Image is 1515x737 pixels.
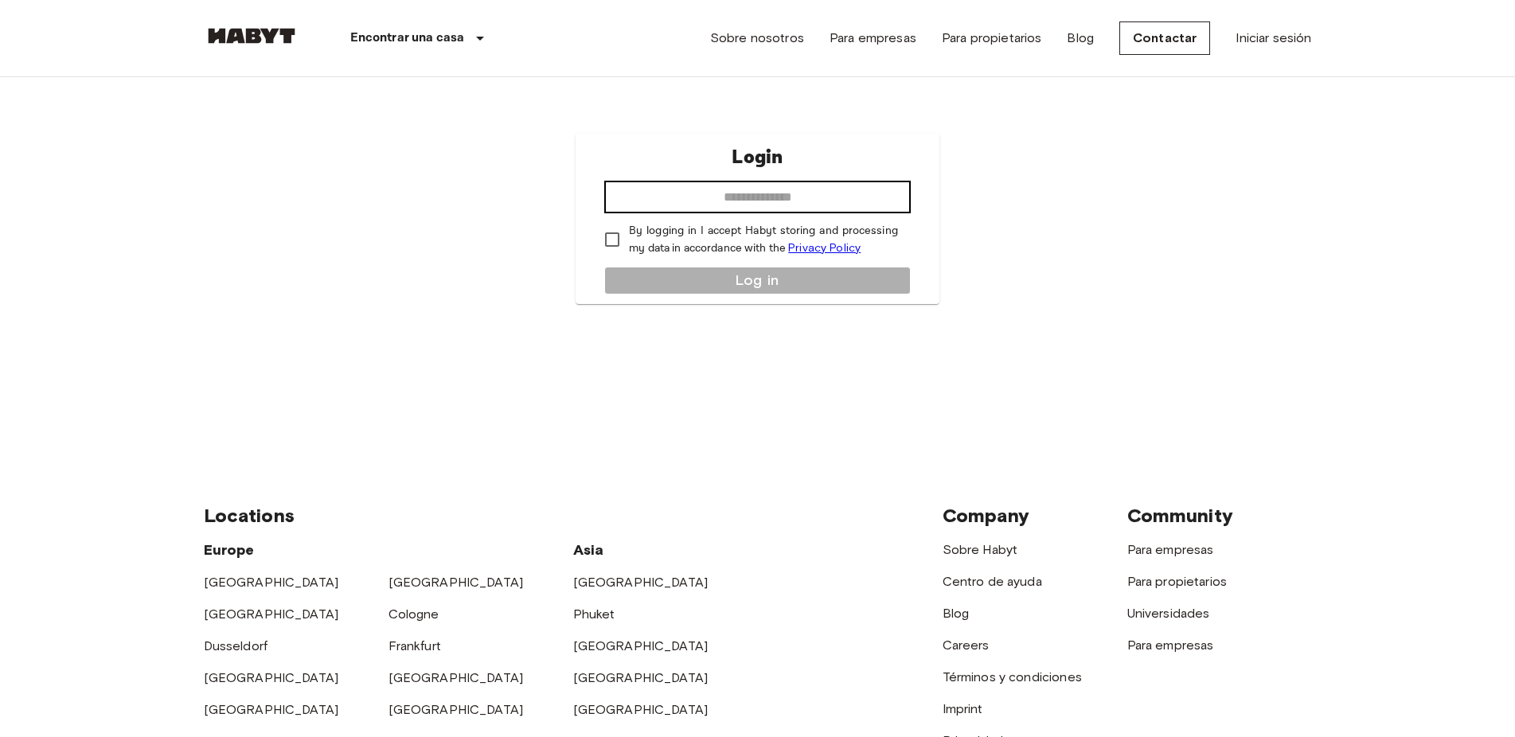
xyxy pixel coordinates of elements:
a: [GEOGRAPHIC_DATA] [204,670,339,685]
a: [GEOGRAPHIC_DATA] [573,702,709,717]
span: Europe [204,541,255,559]
span: Asia [573,541,604,559]
a: Centro de ayuda [943,574,1042,589]
p: Encontrar una casa [350,29,465,48]
a: Frankfurt [389,638,441,653]
span: Community [1127,504,1233,527]
a: Para empresas [1127,638,1214,653]
a: [GEOGRAPHIC_DATA] [204,606,339,622]
a: [GEOGRAPHIC_DATA] [204,575,339,590]
a: [GEOGRAPHIC_DATA] [389,702,524,717]
a: Para propietarios [942,29,1042,48]
a: [GEOGRAPHIC_DATA] [573,670,709,685]
a: Para propietarios [1127,574,1228,589]
a: Privacy Policy [788,241,861,255]
a: Términos y condiciones [943,669,1082,684]
a: Imprint [943,701,983,716]
a: Phuket [573,606,615,622]
a: Sobre Habyt [943,542,1018,557]
a: Careers [943,638,990,653]
a: [GEOGRAPHIC_DATA] [389,575,524,590]
a: Blog [1067,29,1094,48]
a: Dusseldorf [204,638,268,653]
a: [GEOGRAPHIC_DATA] [389,670,524,685]
span: Company [943,504,1030,527]
a: Universidades [1127,606,1210,621]
a: [GEOGRAPHIC_DATA] [204,702,339,717]
a: Blog [943,606,970,621]
a: Sobre nosotros [710,29,804,48]
span: Locations [204,504,295,527]
a: Iniciar sesión [1236,29,1311,48]
a: [GEOGRAPHIC_DATA] [573,638,709,653]
p: Login [732,143,783,172]
a: [GEOGRAPHIC_DATA] [573,575,709,590]
img: Habyt [204,28,299,44]
a: Cologne [389,606,439,622]
a: Contactar [1119,21,1210,55]
a: Para empresas [1127,542,1214,557]
p: By logging in I accept Habyt storing and processing my data in accordance with the [629,223,898,257]
a: Para empresas [830,29,916,48]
